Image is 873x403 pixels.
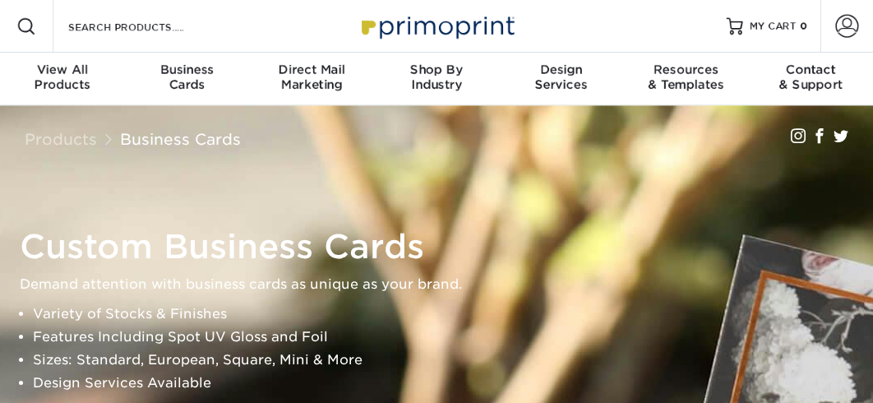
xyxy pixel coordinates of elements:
[33,303,868,326] li: Variety of Stocks & Finishes
[624,53,749,105] a: Resources& Templates
[33,326,868,349] li: Features Including Spot UV Gloss and Foil
[67,16,227,36] input: SEARCH PRODUCTS.....
[748,63,873,77] span: Contact
[499,63,624,92] div: Services
[800,21,807,32] span: 0
[374,63,499,92] div: Industry
[748,53,873,105] a: Contact& Support
[125,63,250,92] div: Cards
[499,53,624,105] a: DesignServices
[499,63,624,77] span: Design
[20,273,868,296] p: Demand attention with business cards as unique as your brand.
[20,227,868,266] h1: Custom Business Cards
[249,53,374,105] a: Direct MailMarketing
[125,53,250,105] a: BusinessCards
[33,349,868,372] li: Sizes: Standard, European, Square, Mini & More
[354,8,519,44] img: Primoprint
[25,130,97,148] a: Products
[374,63,499,77] span: Shop By
[120,130,241,148] a: Business Cards
[249,63,374,92] div: Marketing
[249,63,374,77] span: Direct Mail
[624,63,749,92] div: & Templates
[624,63,749,77] span: Resources
[748,63,873,92] div: & Support
[125,63,250,77] span: Business
[374,53,499,105] a: Shop ByIndustry
[750,20,797,34] span: MY CART
[33,372,868,395] li: Design Services Available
